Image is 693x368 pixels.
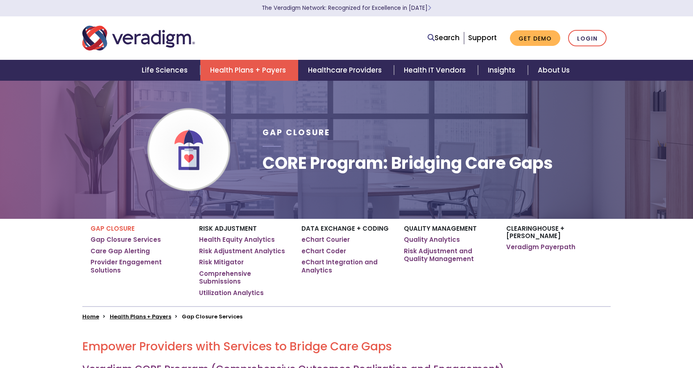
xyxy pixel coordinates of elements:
[301,258,392,274] a: eChart Integration and Analytics
[91,236,161,244] a: Gap Closure Services
[301,247,346,255] a: eChart Coder
[82,25,195,52] img: Veradigm logo
[263,153,553,173] h1: CORE Program: Bridging Care Gaps
[199,236,275,244] a: Health Equity Analytics
[568,30,607,47] a: Login
[404,247,494,263] a: Risk Adjustment and Quality Management
[200,60,298,81] a: Health Plans + Payers
[428,4,431,12] span: Learn More
[478,60,528,81] a: Insights
[263,127,330,138] span: Gap Closure
[528,60,580,81] a: About Us
[404,236,460,244] a: Quality Analytics
[132,60,200,81] a: Life Sciences
[394,60,478,81] a: Health IT Vendors
[199,258,244,266] a: Risk Mitigator
[298,60,394,81] a: Healthcare Providers
[301,236,350,244] a: eChart Courier
[506,243,575,251] a: Veradigm Payerpath
[91,247,150,255] a: Care Gap Alerting
[199,270,289,286] a: Comprehensive Submissions
[262,4,431,12] a: The Veradigm Network: Recognized for Excellence in [DATE]Learn More
[468,33,497,43] a: Support
[428,32,460,43] a: Search
[510,30,560,46] a: Get Demo
[199,247,285,255] a: Risk Adjustment Analytics
[91,258,187,274] a: Provider Engagement Solutions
